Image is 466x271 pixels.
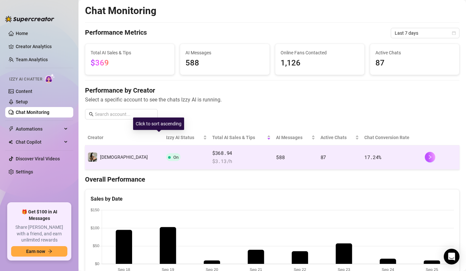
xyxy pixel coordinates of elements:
[16,31,28,36] a: Home
[212,134,266,141] span: Total AI Sales & Tips
[273,130,318,145] th: AI Messages
[318,130,362,145] th: Active Chats
[16,110,49,115] a: Chat Monitoring
[48,249,52,254] span: arrow-right
[164,130,210,145] th: Izzy AI Status
[11,224,67,244] span: Share [PERSON_NAME] with a friend, and earn unlimited rewards
[85,86,459,95] h4: Performance by Creator
[16,41,68,52] a: Creator Analytics
[281,57,359,69] span: 1,126
[173,155,179,160] span: On
[91,49,169,56] span: Total AI Sales & Tips
[362,130,422,145] th: Chat Conversion Rate
[16,99,28,104] a: Setup
[320,154,326,160] span: 87
[185,49,264,56] span: AI Messages
[281,49,359,56] span: Online Fans Contacted
[9,140,13,144] img: Chat Copilot
[16,169,33,174] a: Settings
[45,74,55,83] img: AI Chatter
[133,117,184,130] div: Click to sort ascending
[395,28,456,38] span: Last 7 days
[16,137,62,147] span: Chat Copilot
[375,49,454,56] span: Active Chats
[100,154,148,160] span: [DEMOGRAPHIC_DATA]
[11,209,67,222] span: 🎁 Get $100 in AI Messages
[85,130,164,145] th: Creator
[26,249,45,254] span: Earn now
[16,156,60,161] a: Discover Viral Videos
[91,58,109,67] span: $369
[85,175,459,184] h4: Overall Performance
[428,155,432,159] span: right
[95,111,154,118] input: Search account...
[91,195,454,203] div: Sales by Date
[425,152,435,162] button: right
[16,89,32,94] a: Content
[444,249,459,264] div: Open Intercom Messenger
[364,154,381,160] span: 17.24 %
[9,76,42,82] span: Izzy AI Chatter
[9,126,14,132] span: thunderbolt
[185,57,264,69] span: 588
[88,153,97,162] img: Goddess
[320,134,354,141] span: Active Chats
[210,130,273,145] th: Total AI Sales & Tips
[212,149,271,157] span: $368.94
[375,57,454,69] span: 87
[5,16,54,22] img: logo-BBDzfeDw.svg
[85,5,156,17] h2: Chat Monitoring
[276,134,310,141] span: AI Messages
[85,96,459,104] span: Select a specific account to see the chats Izzy AI is running.
[166,134,202,141] span: Izzy AI Status
[85,28,147,38] h4: Performance Metrics
[11,246,67,257] button: Earn nowarrow-right
[276,154,285,160] span: 588
[452,31,456,35] span: calendar
[16,124,62,134] span: Automations
[16,57,48,62] a: Team Analytics
[89,112,94,117] span: search
[212,157,271,165] span: $ 3.13 /h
